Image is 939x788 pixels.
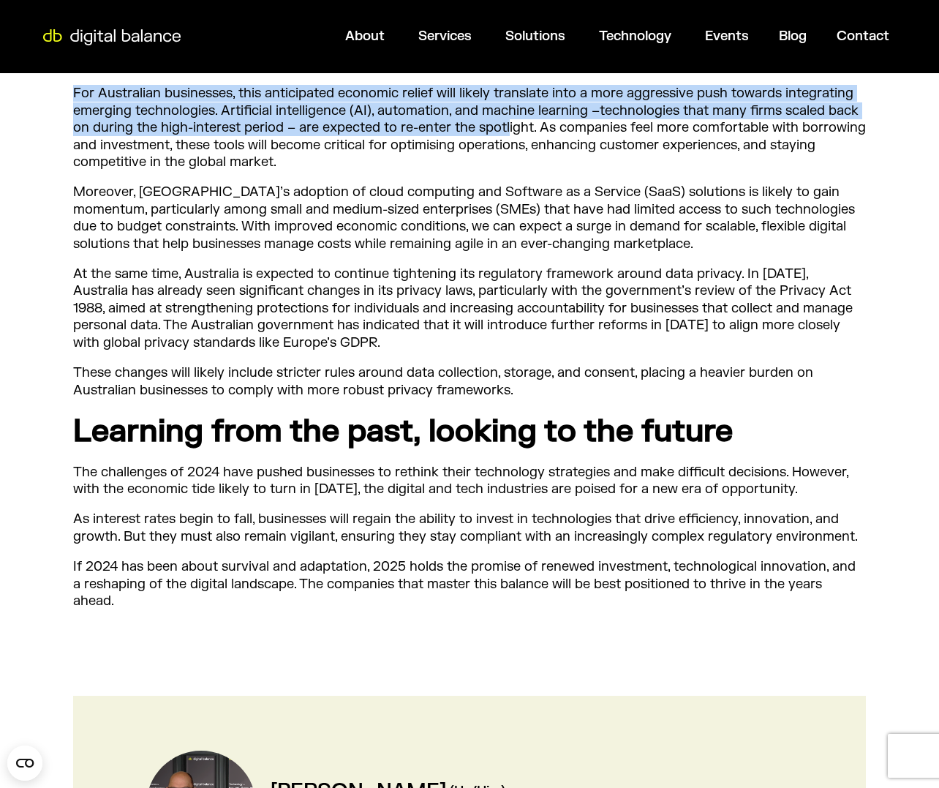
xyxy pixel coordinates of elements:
[418,28,472,45] a: Services
[599,28,671,45] a: Technology
[73,464,866,498] p: The challenges of 2024 have pushed businesses to rethink their technology strategies and make dif...
[73,266,866,351] p: At the same time, Australia is expected to continue tightening its regulatory framework around da...
[73,184,866,252] p: Moreover, [GEOGRAPHIC_DATA]’s adoption of cloud computing and Software as a Service (SaaS) soluti...
[73,511,866,545] p: As interest rates begin to fall, businesses will regain the ability to invest in technologies tha...
[189,22,901,50] div: Menu Toggle
[189,22,901,50] nav: Menu
[7,746,42,781] button: Open CMP widget
[73,364,866,399] p: These changes will likely include stricter rules around data collection, storage, and consent, pl...
[73,412,733,451] strong: Learning from the past, looking to the future
[837,28,889,45] a: Contact
[505,28,565,45] a: Solutions
[705,28,749,45] a: Events
[345,28,385,45] a: About
[37,29,187,45] img: Digital Balance logo
[779,28,807,45] a: Blog
[73,85,866,170] p: For Australian businesses, this anticipated economic relief will likely translate into a more agg...
[73,558,866,609] p: If 2024 has been about survival and adaptation, 2025 holds the promise of renewed investment, tec...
